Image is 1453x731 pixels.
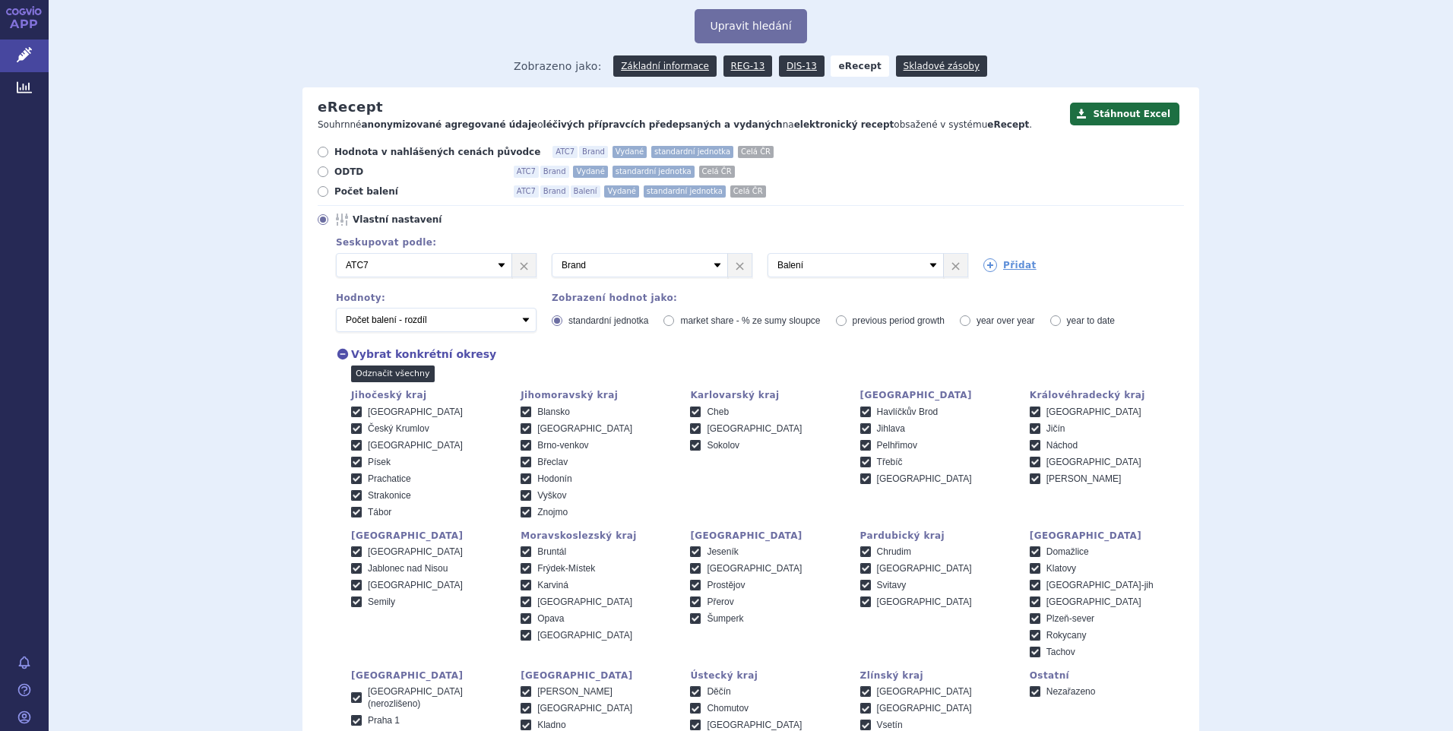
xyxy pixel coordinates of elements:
[368,407,463,417] span: [GEOGRAPHIC_DATA]
[707,440,739,451] span: Sokolov
[368,686,463,709] span: [GEOGRAPHIC_DATA] (nerozlišeno)
[877,720,903,730] span: Vsetín
[579,146,608,158] span: Brand
[351,365,435,382] a: Odznačit všechny
[1046,630,1087,641] span: Rokycany
[877,457,903,467] span: Třebíč
[1070,103,1179,125] button: Stáhnout Excel
[571,185,600,198] span: Balení
[512,254,536,277] a: ×
[707,613,743,624] span: Šumperk
[318,99,383,116] h2: eRecept
[321,253,1184,277] div: 3
[353,214,520,226] span: Vlastní nastavení
[1046,407,1141,417] span: [GEOGRAPHIC_DATA]
[896,55,987,77] a: Skladové zásoby
[334,146,540,158] span: Hodnota v nahlášených cenách původce
[977,315,1035,326] span: year over year
[853,315,945,326] span: previous period growth
[552,146,578,158] span: ATC7
[543,119,783,130] strong: léčivých přípravcích předepsaných a vydaných
[613,166,695,178] span: standardní jednotka
[707,563,802,574] span: [GEOGRAPHIC_DATA]
[690,530,844,541] div: [GEOGRAPHIC_DATA]
[537,630,632,641] span: [GEOGRAPHIC_DATA]
[368,507,391,517] span: Tábor
[321,346,1184,362] div: Vybrat konkrétní okresy
[877,546,911,557] span: Chrudim
[695,9,806,43] button: Upravit hledání
[537,407,570,417] span: Blansko
[521,390,675,400] div: Jihomoravský kraj
[877,597,972,607] span: [GEOGRAPHIC_DATA]
[537,580,568,590] span: Karviná
[877,580,907,590] span: Svitavy
[1046,423,1065,434] span: Jičín
[537,490,566,501] span: Vyškov
[1046,613,1094,624] span: Plzeň-sever
[651,146,733,158] span: standardní jednotka
[568,315,648,326] span: standardní jednotka
[537,563,595,574] span: Frýdek-Místek
[613,55,717,77] a: Základní informace
[336,293,537,303] div: Hodnoty:
[368,423,429,434] span: Český Krumlov
[540,185,569,198] span: Brand
[877,407,939,417] span: Havlíčkův Brod
[514,166,539,178] span: ATC7
[537,457,568,467] span: Břeclav
[983,258,1037,272] a: Přidat
[540,166,569,178] span: Brand
[707,546,738,557] span: Jeseník
[351,670,505,681] div: [GEOGRAPHIC_DATA]
[877,703,972,714] span: [GEOGRAPHIC_DATA]
[860,530,1015,541] div: Pardubický kraj
[521,670,675,681] div: [GEOGRAPHIC_DATA]
[680,315,820,326] span: market share - % ze sumy sloupce
[707,580,745,590] span: Prostějov
[987,119,1029,130] strong: eRecept
[1046,457,1141,467] span: [GEOGRAPHIC_DATA]
[521,530,675,541] div: Moravskoslezský kraj
[707,423,802,434] span: [GEOGRAPHIC_DATA]
[368,490,411,501] span: Strakonice
[537,440,588,451] span: Brno-venkov
[368,457,391,467] span: Písek
[877,423,905,434] span: Jihlava
[877,440,917,451] span: Pelhřimov
[707,686,730,697] span: Děčín
[728,254,752,277] a: ×
[537,720,565,730] span: Kladno
[723,55,773,77] a: REG-13
[707,703,749,714] span: Chomutov
[514,55,602,77] span: Zobrazeno jako:
[537,473,571,484] span: Hodonín
[1046,686,1096,697] span: Nezařazeno
[604,185,638,198] span: Vydané
[368,563,448,574] span: Jablonec nad Nisou
[1046,440,1078,451] span: Náchod
[368,440,463,451] span: [GEOGRAPHIC_DATA]
[779,55,825,77] a: DIS-13
[368,597,395,607] span: Semily
[351,390,505,400] div: Jihočeský kraj
[707,597,733,607] span: Přerov
[730,185,766,198] span: Celá ČR
[368,580,463,590] span: [GEOGRAPHIC_DATA]
[1046,563,1076,574] span: Klatovy
[552,293,1184,303] div: Zobrazení hodnot jako:
[877,686,972,697] span: [GEOGRAPHIC_DATA]
[1046,597,1141,607] span: [GEOGRAPHIC_DATA]
[690,670,844,681] div: Ústecký kraj
[537,507,568,517] span: Znojmo
[1046,647,1075,657] span: Tachov
[1046,473,1122,484] span: [PERSON_NAME]
[860,390,1015,400] div: [GEOGRAPHIC_DATA]
[860,670,1015,681] div: Zlínský kraj
[362,119,538,130] strong: anonymizované agregované údaje
[351,530,505,541] div: [GEOGRAPHIC_DATA]
[1046,546,1089,557] span: Domažlice
[1030,670,1184,681] div: Ostatní
[537,423,632,434] span: [GEOGRAPHIC_DATA]
[738,146,774,158] span: Celá ČR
